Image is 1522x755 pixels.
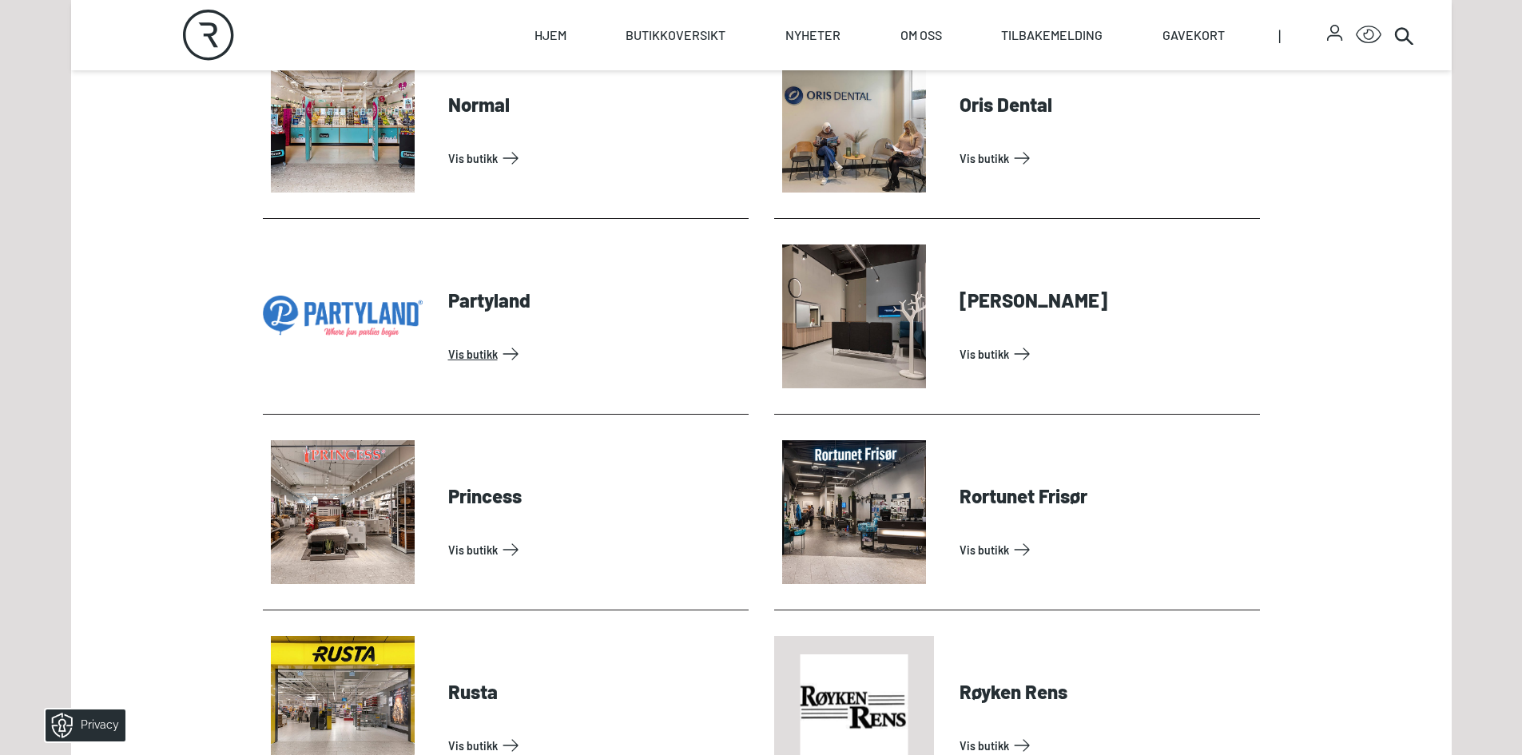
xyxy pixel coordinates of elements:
button: Open Accessibility Menu [1356,22,1381,48]
a: Vis Butikk: Oris Dental [960,145,1254,171]
a: Vis Butikk: Pons Helsetun [960,341,1254,367]
a: Vis Butikk: Partyland [448,341,742,367]
a: Vis Butikk: Princess [448,537,742,562]
a: Vis Butikk: Normal [448,145,742,171]
a: Vis Butikk: Rortunet Frisør [960,537,1254,562]
iframe: Manage Preferences [16,704,146,747]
